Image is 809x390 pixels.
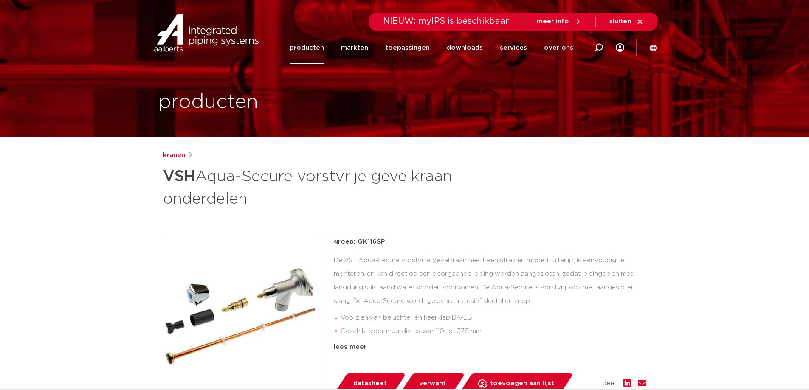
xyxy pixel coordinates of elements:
[537,18,582,25] a: meer info
[500,31,527,64] a: services
[544,31,573,64] a: over ons
[602,379,617,389] span: deel:
[447,31,483,64] a: downloads
[290,31,324,64] a: producten
[341,31,368,64] a: markten
[537,18,569,25] span: meer info
[334,237,646,247] p: groep: GK116SP
[341,311,646,325] li: Voorzien van beluchter en keerklep DA-EB
[163,169,195,184] strong: VSH
[290,31,573,64] nav: Menu
[385,31,430,64] a: toepassingen
[334,254,646,339] div: De VSH Aqua-Secure vorstvrije gevelkraan heeft een strak en modern uiterlijk, is eenvoudig te mon...
[609,18,644,25] a: sluiten
[163,164,482,210] h1: Aqua-Secure vorstvrije gevelkraan onderdelen
[158,89,258,116] h1: producten
[334,342,646,352] div: lees meer
[163,150,185,160] a: kranen
[341,325,646,338] li: Geschikt voor muurdiktes van 110 tot 378 mm
[609,18,631,25] span: sluiten
[383,17,509,25] span: NIEUW: myIPS is beschikbaar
